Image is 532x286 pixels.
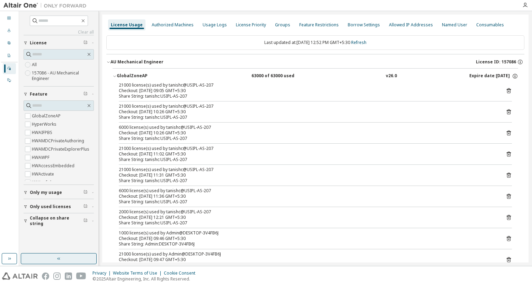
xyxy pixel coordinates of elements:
img: Altair One [3,2,90,9]
img: facebook.svg [42,272,49,280]
img: youtube.svg [76,272,86,280]
button: AU Mechanical EngineerLicense ID: 157086 [106,54,524,70]
div: Usage Logs [203,22,227,28]
label: GlobalZoneAP [32,112,62,120]
span: License ID: 157086 [476,59,516,65]
img: altair_logo.svg [2,272,38,280]
label: HWAMDCPrivateExplorerPlus [32,145,91,153]
div: Checkout: [DATE] 11:31 GMT+5:30 [119,172,495,178]
span: Collapse on share string [30,215,83,226]
div: Feature Restrictions [299,22,339,28]
div: License Usage [111,22,143,28]
div: 6000 license(s) used by tanishc@USIPL-AS-207 [119,188,495,194]
div: 2000 license(s) used by tanishc@USIPL-AS-207 [119,209,495,215]
button: Only my usage [24,185,94,200]
button: Collapse on share string [24,213,94,229]
div: License Priority [236,22,266,28]
p: © 2025 Altair Engineering, Inc. All Rights Reserved. [92,276,199,282]
div: Last updated at: [DATE] 12:52 PM GMT+5:30 [106,35,524,50]
span: Feature [30,91,47,97]
div: Share String: tanishc:USIPL-AS-207 [119,178,495,184]
div: Groups [275,22,290,28]
div: Managed [3,63,16,74]
span: License [30,40,47,46]
div: Checkout: [DATE] 12:21 GMT+5:30 [119,215,495,220]
div: Share String: Admin:DESKTOP-3V4FB6J [119,241,495,247]
img: instagram.svg [53,272,61,280]
div: AU Mechanical Engineer [110,59,163,65]
div: Share String: tanishc:USIPL-AS-207 [119,93,495,99]
div: On Prem [3,75,16,86]
div: 21000 license(s) used by tanishc@USIPL-AS-207 [119,82,495,88]
div: Checkout: [DATE] 10:26 GMT+5:30 [119,130,495,136]
div: Users [3,25,16,36]
span: Clear filter [83,204,88,209]
div: Privacy [92,270,113,276]
img: linkedin.svg [65,272,72,280]
label: All [32,61,38,69]
button: Feature [24,87,94,102]
div: Checkout: [DATE] 11:36 GMT+5:30 [119,194,495,199]
button: Only used licenses [24,199,94,214]
div: Expire date: [DATE] [469,73,518,79]
div: v26.0 [386,73,397,79]
span: Clear filter [83,218,88,224]
div: Website Terms of Use [113,270,164,276]
div: User Profile [3,38,16,49]
span: Clear filter [83,190,88,195]
div: Checkout: [DATE] 11:02 GMT+5:30 [119,151,495,157]
div: 63000 of 63000 used [251,73,314,79]
label: HWAWPF [32,153,51,162]
label: HWAMDCPrivateAuthoring [32,137,86,145]
div: Allowed IP Addresses [389,22,433,28]
div: Share String: tanishc:USIPL-AS-207 [119,220,495,226]
div: Checkout: [DATE] 10:26 GMT+5:30 [119,109,495,115]
label: HWAcufwh [32,178,54,187]
div: Checkout: [DATE] 09:46 GMT+5:30 [119,236,495,241]
div: Share String: tanishc:USIPL-AS-207 [119,199,495,205]
a: Refresh [351,39,366,45]
label: HWAccessEmbedded [32,162,76,170]
label: HWActivate [32,170,55,178]
button: License [24,35,94,51]
span: Clear filter [83,40,88,46]
div: Authorized Machines [152,22,194,28]
label: HWAIFPBS [32,128,54,137]
button: GlobalZoneAP63000 of 63000 usedv26.0Expire date:[DATE] [113,69,518,84]
label: HyperWorks [32,120,58,128]
div: Share String: tanishc:USIPL-AS-207 [119,136,495,141]
div: Named User [442,22,467,28]
div: 6000 license(s) used by tanishc@USIPL-AS-207 [119,125,495,130]
span: Only used licenses [30,204,71,209]
div: 1000 license(s) used by Admin@DESKTOP-3V4FB6J [119,230,495,236]
div: Borrow Settings [348,22,380,28]
div: 21000 license(s) used by tanishc@USIPL-AS-207 [119,167,495,172]
div: Share String: tanishc:USIPL-AS-207 [119,115,495,120]
div: Checkout: [DATE] 09:05 GMT+5:30 [119,88,495,93]
div: GlobalZoneAP [117,73,179,79]
div: 21000 license(s) used by tanishc@USIPL-AS-207 [119,146,495,151]
div: 21000 license(s) used by tanishc@USIPL-AS-207 [119,104,495,109]
span: Only my usage [30,190,62,195]
div: Share String: tanishc:USIPL-AS-207 [119,157,495,162]
label: 157086 - AU Mechanical Engineer [32,69,94,83]
div: Dashboard [3,13,16,24]
div: Consumables [476,22,504,28]
div: 21000 license(s) used by Admin@DESKTOP-3V4FB6J [119,251,495,257]
div: Company Profile [3,50,16,61]
div: Cookie Consent [164,270,199,276]
div: Checkout: [DATE] 09:47 GMT+5:30 [119,257,495,262]
span: Clear filter [83,91,88,97]
a: Clear all [24,29,94,35]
